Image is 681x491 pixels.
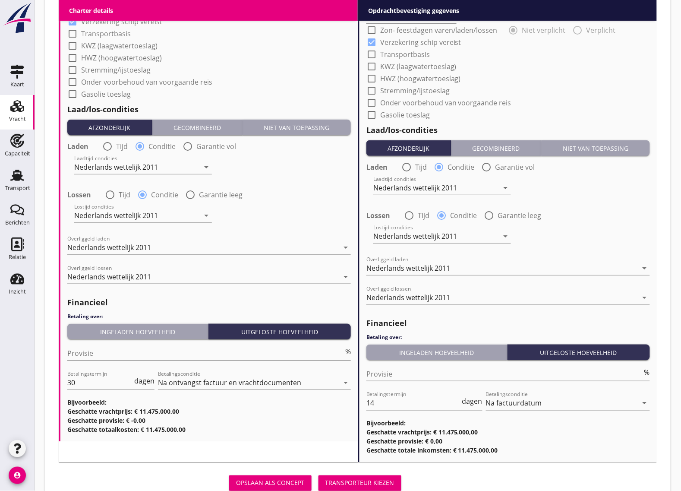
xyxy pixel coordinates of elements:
label: Tijd [119,190,130,199]
label: Verzekering schip vereist [81,17,162,26]
i: arrow_drop_down [340,242,351,253]
label: HWZ (hoogwatertoeslag) [380,74,461,83]
h4: Betaling over: [67,313,351,320]
label: Conditie [450,211,477,220]
button: Gecombineerd [152,120,243,135]
label: Gasolie toeslag [380,111,430,119]
button: Uitgeloste hoeveelheid [208,324,351,339]
label: Stremming/ijstoeslag [81,66,151,74]
img: logo-small.a267ee39.svg [2,2,33,34]
label: Garantie vol [495,163,535,171]
label: Gasolie toeslag [81,90,131,98]
h3: Geschatte provisie: € 0,00 [366,437,650,446]
div: dagen [460,398,482,405]
label: Garantie leeg [498,211,542,220]
h2: Financieel [366,317,650,329]
div: Na ontvangst factuur en vrachtdocumenten [158,379,301,386]
div: Ingeladen hoeveelheid [71,327,205,336]
label: Tijd [116,142,128,151]
div: Afzonderlijk [71,123,148,132]
label: Conditie [151,190,178,199]
i: arrow_drop_down [202,162,212,172]
button: Transporteur kiezen [318,475,401,491]
button: Afzonderlijk [366,140,451,156]
div: Capaciteit [5,151,30,156]
label: Conditie [448,163,475,171]
label: Stremming/ijstoeslag [380,86,450,95]
label: Transportbasis [380,50,430,59]
h3: Geschatte totale inkomsten: € 11.475.000,00 [366,446,650,455]
button: Uitgeloste hoeveelheid [508,345,650,360]
div: Niet van toepassing [246,123,347,132]
i: arrow_drop_down [501,231,511,241]
h3: Geschatte provisie: € -0,00 [67,416,351,425]
div: Gecombineerd [455,144,538,153]
label: KWZ (laagwatertoeslag) [81,41,158,50]
input: Provisie [366,367,643,381]
button: Niet van toepassing [243,120,351,135]
input: Betalingstermijn [366,396,460,410]
input: Betalingstermijn [67,376,132,390]
input: Reinigingscode ruim [366,10,445,23]
label: Transportbasis [81,29,131,38]
div: Nederlands wettelijk 2011 [366,294,450,301]
strong: Lossen [67,190,91,199]
h3: Geschatte vrachtprijs: € 11.475.000,00 [67,407,351,416]
div: Niet van toepassing [545,144,646,153]
label: Garantie leeg [199,190,243,199]
strong: Laden [67,142,88,151]
div: Nederlands wettelijk 2011 [74,163,158,171]
h2: Laad/los-condities [67,104,351,115]
i: arrow_drop_down [640,292,650,303]
div: Inzicht [9,289,26,295]
label: HWZ (hoogwatertoeslag) [81,54,162,62]
label: Zon- feestdagen varen/laden/lossen [81,5,199,14]
label: Verzekering schip vereist [380,38,461,47]
button: Ingeladen hoeveelheid [67,324,208,339]
i: arrow_drop_down [202,210,212,221]
h3: Geschatte totaalkosten: € 11.475.000,00 [67,425,351,434]
i: arrow_drop_down [640,263,650,273]
div: Relatie [9,254,26,260]
div: Ingeladen hoeveelheid [370,348,504,357]
div: Afzonderlijk [370,144,448,153]
i: arrow_drop_down [340,377,351,388]
div: Kaart [10,82,24,87]
div: % [643,369,650,376]
label: Tijd [415,163,427,171]
i: arrow_drop_down [340,272,351,282]
div: Na factuurdatum [486,399,542,407]
i: arrow_drop_down [640,398,650,409]
div: % [344,348,351,355]
h2: Laad/los-condities [366,124,650,136]
div: Nederlands wettelijk 2011 [74,212,158,219]
div: Opslaan als concept [236,478,305,488]
div: Uitgeloste hoeveelheid [511,348,646,357]
div: Nederlands wettelijk 2011 [373,232,457,240]
strong: Lossen [366,211,390,220]
h3: Geschatte vrachtprijs: € 11.475.000,00 [366,428,650,437]
label: Zon- feestdagen varen/laden/lossen [380,26,498,35]
input: Provisie [67,346,344,360]
label: Onder voorbehoud van voorgaande reis [81,78,212,86]
div: Vracht [9,116,26,122]
div: Nederlands wettelijk 2011 [366,264,450,272]
div: Nederlands wettelijk 2011 [373,184,457,192]
h2: Financieel [67,297,351,308]
button: Opslaan als concept [229,475,312,491]
h3: Bijvoorbeeld: [366,419,650,428]
div: Uitgeloste hoeveelheid [212,327,347,336]
div: Gecombineerd [156,123,239,132]
div: Nederlands wettelijk 2011 [67,244,151,251]
div: Nederlands wettelijk 2011 [67,273,151,281]
strong: Laden [366,163,388,171]
i: account_circle [9,467,26,484]
label: Garantie vol [196,142,236,151]
label: KWZ (laagwatertoeslag) [380,62,457,71]
div: Transport [5,185,30,191]
i: arrow_drop_down [501,183,511,193]
label: Onder voorbehoud van voorgaande reis [380,98,511,107]
label: Tijd [418,211,429,220]
button: Gecombineerd [451,140,542,156]
div: Transporteur kiezen [325,478,394,488]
